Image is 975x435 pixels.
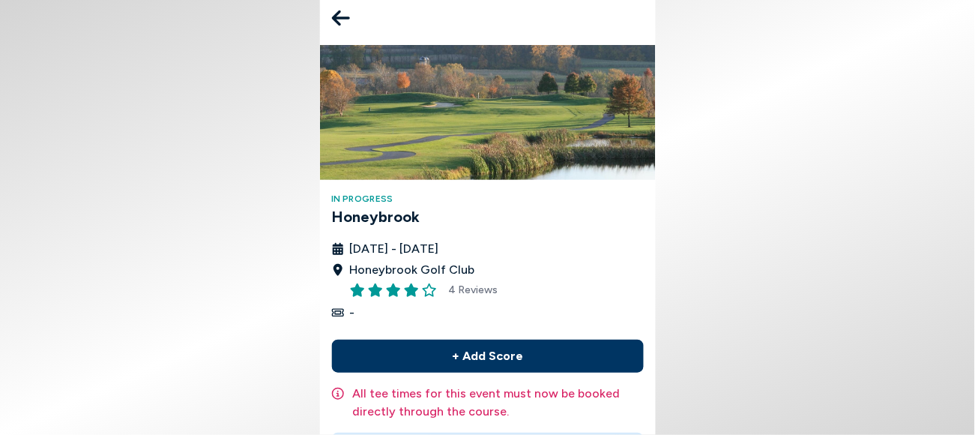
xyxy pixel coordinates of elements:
[332,192,644,205] h4: In Progress
[350,240,439,258] span: [DATE] - [DATE]
[422,283,437,298] button: Rate this item 5 stars
[368,283,383,298] button: Rate this item 2 stars
[332,340,644,373] button: + Add Score
[404,283,419,298] button: Rate this item 4 stars
[350,261,475,279] span: Honeybrook Golf Club
[353,385,644,421] p: All tee times for this event must now be booked directly through the course.
[449,282,498,298] span: 4 Reviews
[350,283,365,298] button: Rate this item 1 stars
[350,304,355,322] span: -
[386,283,401,298] button: Rate this item 3 stars
[320,45,656,180] img: Honeybrook
[332,205,644,228] h3: Honeybrook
